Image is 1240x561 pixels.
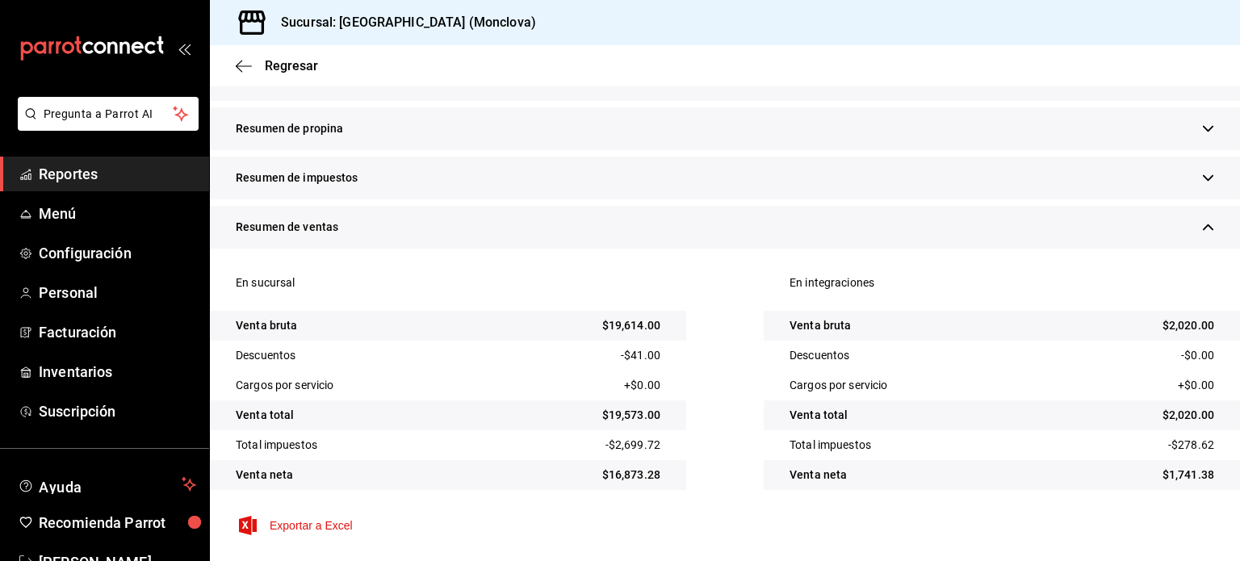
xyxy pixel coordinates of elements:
[236,347,295,364] div: Descuentos
[1184,349,1214,362] span: $0.00
[609,438,660,451] span: $2,699.72
[265,58,318,73] span: Regresar
[236,317,297,334] div: Venta bruta
[236,377,334,394] div: Cargos por servicio
[790,437,871,454] div: Total impuestos
[1162,467,1214,484] span: $1,741.38
[39,321,196,343] span: Facturación
[18,97,199,131] button: Pregunta a Parrot AI
[630,379,660,391] span: $0.00
[624,377,660,394] div: +
[236,219,338,236] span: Resumen de ventas
[790,467,847,484] div: Venta neta
[1168,437,1214,454] div: -
[624,349,660,362] span: $41.00
[602,317,660,334] span: $19,614.00
[790,317,851,334] div: Venta bruta
[39,361,196,383] span: Inventarios
[236,467,293,484] div: Venta neta
[39,163,196,185] span: Reportes
[268,13,536,32] h3: Sucursal: [GEOGRAPHIC_DATA] (Monclova)
[790,407,848,424] div: Venta total
[1178,377,1214,394] div: +
[1162,407,1214,424] span: $2,020.00
[39,282,196,304] span: Personal
[790,377,888,394] div: Cargos por servicio
[602,467,660,484] span: $16,873.28
[602,407,660,424] span: $19,573.00
[605,437,660,454] div: -
[39,512,196,534] span: Recomienda Parrot
[242,516,353,535] button: Exportar a Excel
[764,268,1240,311] div: En integraciones
[178,42,191,55] button: open_drawer_menu
[1184,379,1214,391] span: $0.00
[39,203,196,224] span: Menú
[790,347,849,364] div: Descuentos
[1171,438,1214,451] span: $278.62
[236,120,343,137] span: Resumen de propina
[621,347,660,364] div: -
[39,400,196,422] span: Suscripción
[236,58,318,73] button: Regresar
[236,407,294,424] div: Venta total
[39,242,196,264] span: Configuración
[236,437,317,454] div: Total impuestos
[11,117,199,134] a: Pregunta a Parrot AI
[39,475,175,494] span: Ayuda
[210,268,686,311] div: En sucursal
[44,106,174,123] span: Pregunta a Parrot AI
[1181,347,1214,364] div: -
[236,170,358,186] span: Resumen de impuestos
[1162,317,1214,334] span: $2,020.00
